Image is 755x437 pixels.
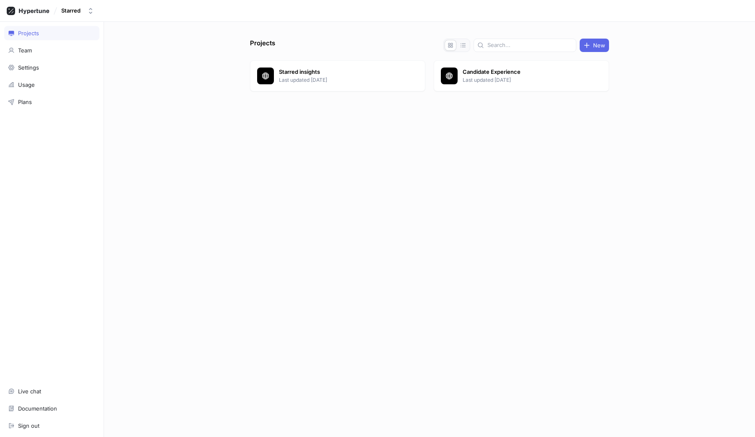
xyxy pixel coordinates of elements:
[18,422,39,429] div: Sign out
[4,78,99,92] a: Usage
[279,68,401,76] p: Starred insights
[18,99,32,105] div: Plans
[4,60,99,75] a: Settings
[18,405,57,412] div: Documentation
[18,388,41,395] div: Live chat
[18,47,32,54] div: Team
[4,95,99,109] a: Plans
[250,39,275,52] p: Projects
[18,30,39,36] div: Projects
[61,7,81,14] div: Starred
[4,26,99,40] a: Projects
[4,43,99,57] a: Team
[58,4,97,18] button: Starred
[18,64,39,71] div: Settings
[463,76,584,84] p: Last updated [DATE]
[279,76,401,84] p: Last updated [DATE]
[487,41,573,49] input: Search...
[4,401,99,416] a: Documentation
[580,39,609,52] button: New
[463,68,584,76] p: Candidate Experience
[593,43,605,48] span: New
[18,81,35,88] div: Usage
